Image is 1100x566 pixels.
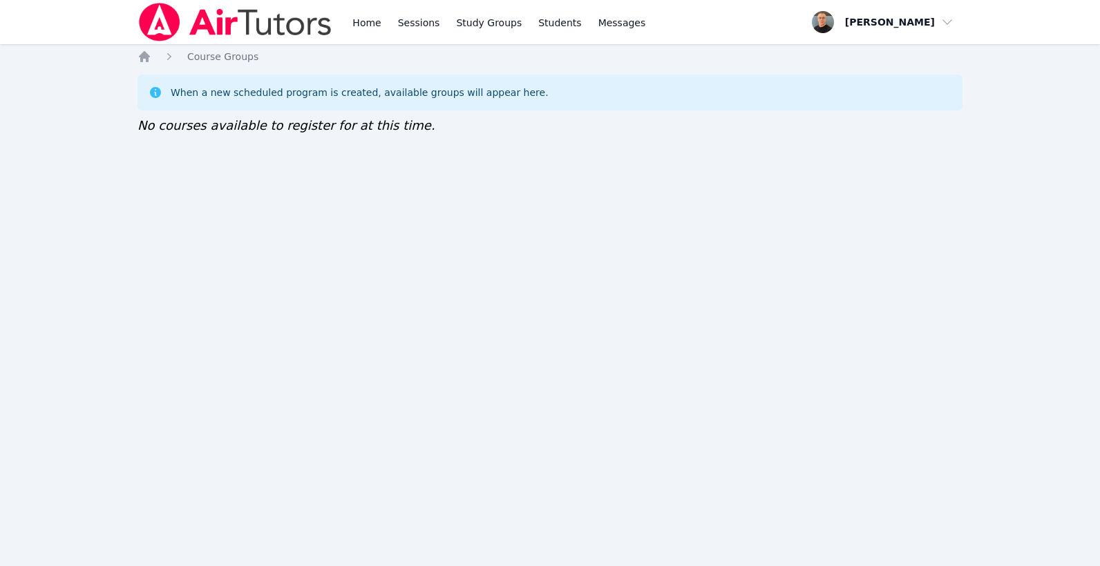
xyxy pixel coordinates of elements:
span: Messages [598,16,646,30]
span: Course Groups [187,51,258,62]
a: Course Groups [187,50,258,64]
nav: Breadcrumb [137,50,963,64]
span: No courses available to register for at this time. [137,118,435,133]
img: Air Tutors [137,3,333,41]
div: When a new scheduled program is created, available groups will appear here. [171,86,549,99]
